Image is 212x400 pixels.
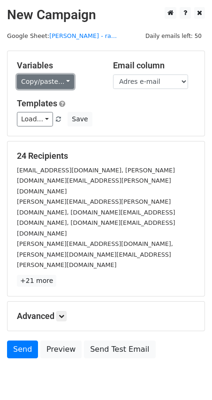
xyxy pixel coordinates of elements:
div: Widżet czatu [165,355,212,400]
a: Send Test Email [84,341,155,358]
a: Load... [17,112,53,126]
a: +21 more [17,275,56,287]
span: Daily emails left: 50 [142,31,205,41]
a: Send [7,341,38,358]
a: Templates [17,98,57,108]
small: [PERSON_NAME][EMAIL_ADDRESS][DOMAIN_NAME], [PERSON_NAME][DOMAIN_NAME][EMAIL_ADDRESS][PERSON_NAME]... [17,240,173,268]
h5: Advanced [17,311,195,321]
a: Daily emails left: 50 [142,32,205,39]
a: Preview [40,341,82,358]
iframe: Chat Widget [165,355,212,400]
h2: New Campaign [7,7,205,23]
h5: 24 Recipients [17,151,195,161]
a: Copy/paste... [17,74,74,89]
h5: Email column [113,60,195,71]
small: Google Sheet: [7,32,117,39]
a: [PERSON_NAME] - ra... [49,32,117,39]
small: [PERSON_NAME][EMAIL_ADDRESS][PERSON_NAME][DOMAIN_NAME], [DOMAIN_NAME][EMAIL_ADDRESS][DOMAIN_NAME]... [17,198,175,237]
small: [EMAIL_ADDRESS][DOMAIN_NAME], [PERSON_NAME][DOMAIN_NAME][EMAIL_ADDRESS][PERSON_NAME][DOMAIN_NAME] [17,167,175,195]
button: Save [68,112,92,126]
h5: Variables [17,60,99,71]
